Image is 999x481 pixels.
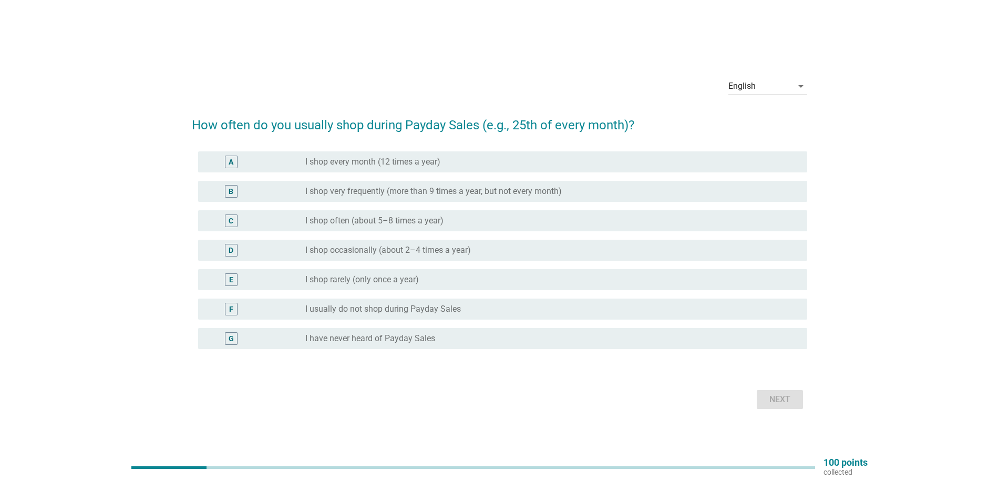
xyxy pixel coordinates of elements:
div: D [229,244,233,255]
div: E [229,274,233,285]
label: I shop very frequently (more than 9 times a year, but not every month) [305,186,562,197]
label: I usually do not shop during Payday Sales [305,304,461,314]
div: English [728,81,756,91]
label: I shop rarely (only once a year) [305,274,419,285]
label: I shop occasionally (about 2–4 times a year) [305,245,471,255]
p: 100 points [823,458,868,467]
label: I shop often (about 5–8 times a year) [305,216,444,226]
div: A [229,156,233,167]
label: I have never heard of Payday Sales [305,333,435,344]
label: I shop every month (12 times a year) [305,157,440,167]
h2: How often do you usually shop during Payday Sales (e.g., 25th of every month)? [192,105,807,135]
div: C [229,215,233,226]
div: B [229,186,233,197]
i: arrow_drop_down [795,80,807,93]
p: collected [823,467,868,477]
div: G [229,333,234,344]
div: F [229,303,233,314]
